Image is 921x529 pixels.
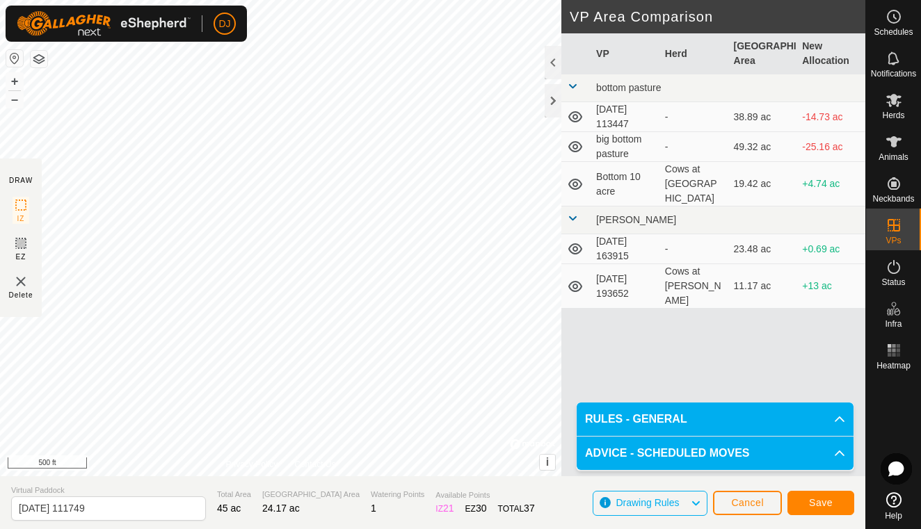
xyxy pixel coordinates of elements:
[6,91,23,108] button: –
[885,320,902,328] span: Infra
[585,411,687,428] span: RULES - GENERAL
[17,213,25,224] span: IZ
[217,503,241,514] span: 45 ac
[585,445,749,462] span: ADVICE - SCHEDULED MOVES
[665,242,723,257] div: -
[796,102,865,132] td: -14.73 ac
[13,273,29,290] img: VP
[570,8,865,25] h2: VP Area Comparison
[476,503,487,514] span: 30
[465,501,487,516] div: EZ
[218,17,230,31] span: DJ
[728,102,797,132] td: 38.89 ac
[371,489,424,500] span: Watering Points
[881,278,905,286] span: Status
[217,489,251,500] span: Total Area
[262,503,300,514] span: 24.17 ac
[885,512,902,520] span: Help
[787,491,854,515] button: Save
[659,33,728,74] th: Herd
[262,489,360,500] span: [GEOGRAPHIC_DATA] Area
[6,73,23,90] button: +
[9,290,33,300] span: Delete
[872,195,914,203] span: Neckbands
[294,458,335,471] a: Contact Us
[524,503,535,514] span: 37
[11,485,206,496] span: Virtual Paddock
[731,497,764,508] span: Cancel
[796,234,865,264] td: +0.69 ac
[596,82,661,93] span: bottom pasture
[728,33,797,74] th: [GEOGRAPHIC_DATA] Area
[591,162,659,206] td: Bottom 10 acre
[577,437,854,470] p-accordion-header: ADVICE - SCHEDULED MOVES
[498,501,535,516] div: TOTAL
[879,153,908,161] span: Animals
[546,456,549,468] span: i
[371,503,376,514] span: 1
[540,455,555,470] button: i
[6,50,23,67] button: Reset Map
[435,489,534,501] span: Available Points
[591,132,659,162] td: big bottom pasture
[16,252,26,262] span: EZ
[728,234,797,264] td: 23.48 ac
[591,102,659,132] td: [DATE] 113447
[882,111,904,120] span: Herds
[876,361,911,370] span: Heatmap
[31,51,47,67] button: Map Layers
[591,264,659,309] td: [DATE] 193652
[665,110,723,124] div: -
[796,33,865,74] th: New Allocation
[728,132,797,162] td: 49.32 ac
[616,497,679,508] span: Drawing Rules
[866,487,921,526] a: Help
[728,264,797,309] td: 11.17 ac
[796,132,865,162] td: -25.16 ac
[435,501,454,516] div: IZ
[9,175,33,186] div: DRAW
[874,28,913,36] span: Schedules
[796,264,865,309] td: +13 ac
[577,402,854,436] p-accordion-header: RULES - GENERAL
[886,236,901,245] span: VPs
[665,162,723,206] div: Cows at [GEOGRAPHIC_DATA]
[728,162,797,206] td: 19.42 ac
[871,70,916,78] span: Notifications
[665,140,723,154] div: -
[596,214,676,225] span: [PERSON_NAME]
[443,503,454,514] span: 21
[226,458,278,471] a: Privacy Policy
[713,491,782,515] button: Cancel
[17,11,191,36] img: Gallagher Logo
[665,264,723,308] div: Cows at [PERSON_NAME]
[796,162,865,206] td: +4.74 ac
[591,234,659,264] td: [DATE] 163915
[809,497,833,508] span: Save
[591,33,659,74] th: VP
